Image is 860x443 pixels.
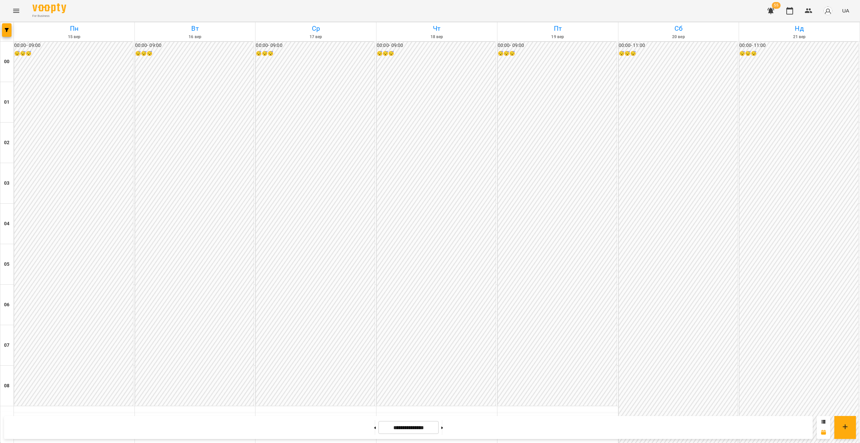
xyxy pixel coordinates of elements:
[32,3,66,13] img: Voopty Logo
[498,50,617,57] h6: 😴😴😴
[4,220,9,228] h6: 04
[740,34,859,40] h6: 21 вер
[4,382,9,390] h6: 08
[619,34,738,40] h6: 20 вер
[256,23,375,34] h6: Ср
[15,23,133,34] h6: Пн
[4,99,9,106] h6: 01
[739,50,858,57] h6: 😴😴😴
[136,23,254,34] h6: Вт
[14,42,133,49] h6: 00:00 - 09:00
[14,50,133,57] h6: 😴😴😴
[377,34,496,40] h6: 18 вер
[619,23,738,34] h6: Сб
[4,301,9,309] h6: 06
[256,50,375,57] h6: 😴😴😴
[256,42,375,49] h6: 00:00 - 09:00
[15,34,133,40] h6: 15 вер
[739,42,858,49] h6: 00:00 - 11:00
[135,50,254,57] h6: 😴😴😴
[619,50,738,57] h6: 😴😴😴
[4,180,9,187] h6: 03
[136,34,254,40] h6: 16 вер
[498,23,617,34] h6: Пт
[377,50,496,57] h6: 😴😴😴
[619,42,738,49] h6: 00:00 - 11:00
[498,34,617,40] h6: 19 вер
[8,3,24,19] button: Menu
[772,2,781,9] span: 55
[4,139,9,147] h6: 02
[135,42,254,49] h6: 00:00 - 09:00
[32,14,66,18] span: For Business
[4,342,9,349] h6: 07
[377,42,496,49] h6: 00:00 - 09:00
[4,261,9,268] h6: 05
[740,23,859,34] h6: Нд
[823,6,833,16] img: avatar_s.png
[842,7,849,14] span: UA
[256,34,375,40] h6: 17 вер
[839,4,852,17] button: UA
[4,58,9,66] h6: 00
[498,42,617,49] h6: 00:00 - 09:00
[377,23,496,34] h6: Чт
